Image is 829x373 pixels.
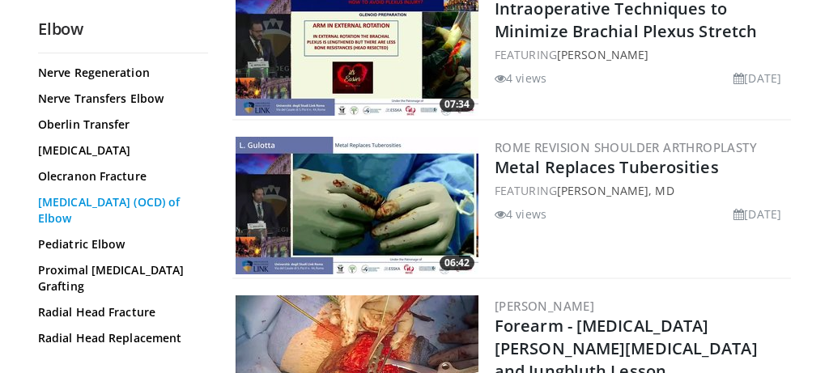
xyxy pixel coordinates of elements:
li: [DATE] [733,206,781,223]
a: 06:42 [236,137,478,274]
li: 4 views [495,206,546,223]
a: Proximal [MEDICAL_DATA] Grafting [38,262,200,295]
a: Nerve Transfers Elbow [38,91,200,107]
a: Olecranon Fracture [38,168,200,184]
h2: Elbow [38,19,208,40]
a: Nerve Regeneration [38,65,200,81]
div: FEATURING [495,182,788,199]
div: FEATURING [495,46,788,63]
a: [PERSON_NAME] [495,298,594,314]
a: Radial Neck Fracture [38,356,200,372]
a: Pediatric Elbow [38,236,200,252]
a: [PERSON_NAME] [557,47,648,62]
a: Radial Head Replacement [38,330,200,346]
img: 98ea1a58-a5eb-4fce-a648-f8b41e99bb4c.300x170_q85_crop-smart_upscale.jpg [236,137,478,274]
a: Radial Head Fracture [38,304,200,320]
a: [MEDICAL_DATA] (OCD) of Elbow [38,194,200,227]
a: [MEDICAL_DATA] [38,142,200,159]
a: Metal Replaces Tuberosities [495,156,719,178]
li: 4 views [495,70,546,87]
a: Oberlin Transfer [38,117,200,133]
li: [DATE] [733,70,781,87]
span: 06:42 [440,256,474,270]
a: Rome Revision Shoulder Arthroplasty [495,139,757,155]
a: [PERSON_NAME], MD [557,183,674,198]
span: 07:34 [440,97,474,112]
